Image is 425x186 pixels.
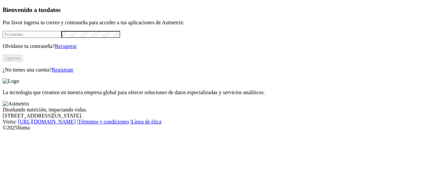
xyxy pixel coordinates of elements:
[3,20,422,26] p: Por favor ingresa tu correo y contraseña para acceder a tus aplicaciones de Asimetrix:
[3,119,422,125] div: Visita : | |
[3,55,23,62] button: Ingresa
[3,6,422,14] h3: Bienvenido a tus
[3,31,61,38] input: Tu correo
[3,78,19,84] img: Logo
[3,113,422,119] div: [STREET_ADDRESS][US_STATE].
[3,90,422,95] p: La tecnología que creamos en nuestra empresa global para ofrecer soluciones de datos especializad...
[3,101,29,107] img: Asimetrix
[55,43,77,49] a: Recuperar
[52,67,73,73] a: Regístrate
[3,107,422,113] div: Diseñando nutrición, impactando vidas.
[18,119,76,124] a: [URL][DOMAIN_NAME]
[3,43,422,49] p: Olvidaste tu contraseña?
[46,6,61,13] span: datos
[3,125,422,131] div: © 2025 Iluma
[78,119,129,124] a: Términos y condiciones
[3,67,422,73] p: ¿No tienes una cuenta?
[131,119,161,124] a: Línea de ética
